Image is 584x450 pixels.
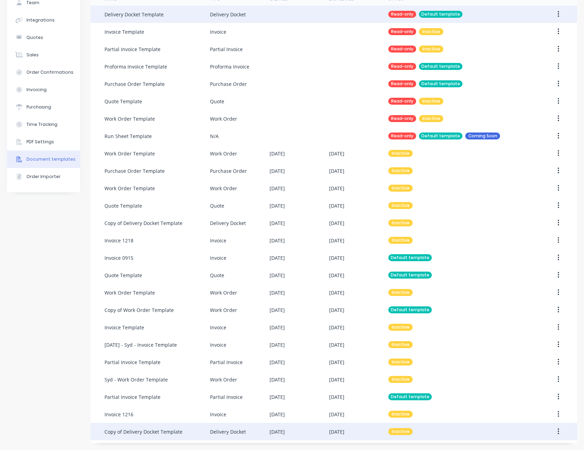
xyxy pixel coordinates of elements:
[419,115,443,122] div: Inactive
[210,11,246,18] div: Delivery Docket
[26,121,57,128] div: Time Tracking
[270,185,285,192] div: [DATE]
[270,341,285,348] div: [DATE]
[104,185,155,192] div: Work Order Template
[329,428,344,435] div: [DATE]
[104,11,164,18] div: Delivery Docket Template
[104,376,168,383] div: Syd - Work Order Template
[270,324,285,331] div: [DATE]
[270,359,285,366] div: [DATE]
[329,272,344,279] div: [DATE]
[210,324,226,331] div: Invoice
[104,324,144,331] div: Invoice Template
[388,359,413,365] div: Inactive
[210,132,219,140] div: N/A
[210,115,237,122] div: Work Order
[104,219,182,227] div: Copy of Delivery Docket Template
[419,132,462,139] div: Default template
[210,185,237,192] div: Work Order
[388,46,416,53] div: Read-only
[388,80,416,87] div: Read-only
[26,34,43,41] div: Quotes
[388,98,416,105] div: Read-only
[329,324,344,331] div: [DATE]
[104,115,155,122] div: Work Order Template
[270,254,285,262] div: [DATE]
[388,202,413,209] div: Inactive
[329,237,344,244] div: [DATE]
[270,202,285,209] div: [DATE]
[388,289,413,296] div: Inactive
[210,306,237,314] div: Work Order
[210,219,246,227] div: Delivery Docket
[7,46,80,64] button: Sales
[210,289,237,296] div: Work Order
[329,393,344,401] div: [DATE]
[329,359,344,366] div: [DATE]
[7,29,80,46] button: Quotes
[210,167,247,175] div: Purchase Order
[7,81,80,98] button: Invoicing
[210,359,243,366] div: Partial Invoice
[329,167,344,175] div: [DATE]
[104,411,133,418] div: Invoice 1216
[104,132,152,140] div: Run Sheet Template
[210,63,249,70] div: Proforma Invoice
[104,63,167,70] div: Proforma Invoice Template
[388,150,413,157] div: Inactive
[388,132,416,139] div: Read-only
[26,104,51,110] div: Purchasing
[210,28,226,35] div: Invoice
[210,272,224,279] div: Quote
[26,69,73,75] div: Order Confirmations
[329,202,344,209] div: [DATE]
[388,28,416,35] div: Read-only
[388,11,416,18] div: Read-only
[419,28,443,35] div: Inactive
[104,98,142,105] div: Quote Template
[270,393,285,401] div: [DATE]
[388,411,413,418] div: Inactive
[270,376,285,383] div: [DATE]
[7,98,80,116] button: Purchasing
[26,17,55,23] div: Integrations
[104,393,161,401] div: Partial Invoice Template
[270,411,285,418] div: [DATE]
[388,341,413,348] div: Inactive
[104,341,177,348] div: [DATE] - Syd - Invoice Template
[210,150,237,157] div: Work Order
[270,237,285,244] div: [DATE]
[7,116,80,133] button: Time Tracking
[329,219,344,227] div: [DATE]
[270,167,285,175] div: [DATE]
[7,11,80,29] button: Integrations
[26,87,47,93] div: Invoicing
[329,306,344,314] div: [DATE]
[210,98,224,105] div: Quote
[26,52,39,58] div: Sales
[270,289,285,296] div: [DATE]
[388,393,432,400] div: Default template
[210,80,247,88] div: Purchase Order
[270,272,285,279] div: [DATE]
[210,393,243,401] div: Partial Invoice
[419,98,443,105] div: Inactive
[104,80,165,88] div: Purchase Order Template
[388,428,413,435] div: Inactive
[7,151,80,168] button: Document templates
[388,237,413,244] div: Inactive
[388,254,432,261] div: Default template
[465,132,500,139] div: Coming Soon
[270,219,285,227] div: [DATE]
[329,185,344,192] div: [DATE]
[388,306,432,313] div: Default template
[104,167,165,175] div: Purchase Order Template
[210,254,226,262] div: Invoice
[104,359,161,366] div: Partial Invoice Template
[210,341,226,348] div: Invoice
[104,289,155,296] div: Work Order Template
[329,411,344,418] div: [DATE]
[388,219,413,226] div: Inactive
[270,306,285,314] div: [DATE]
[104,28,144,35] div: Invoice Template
